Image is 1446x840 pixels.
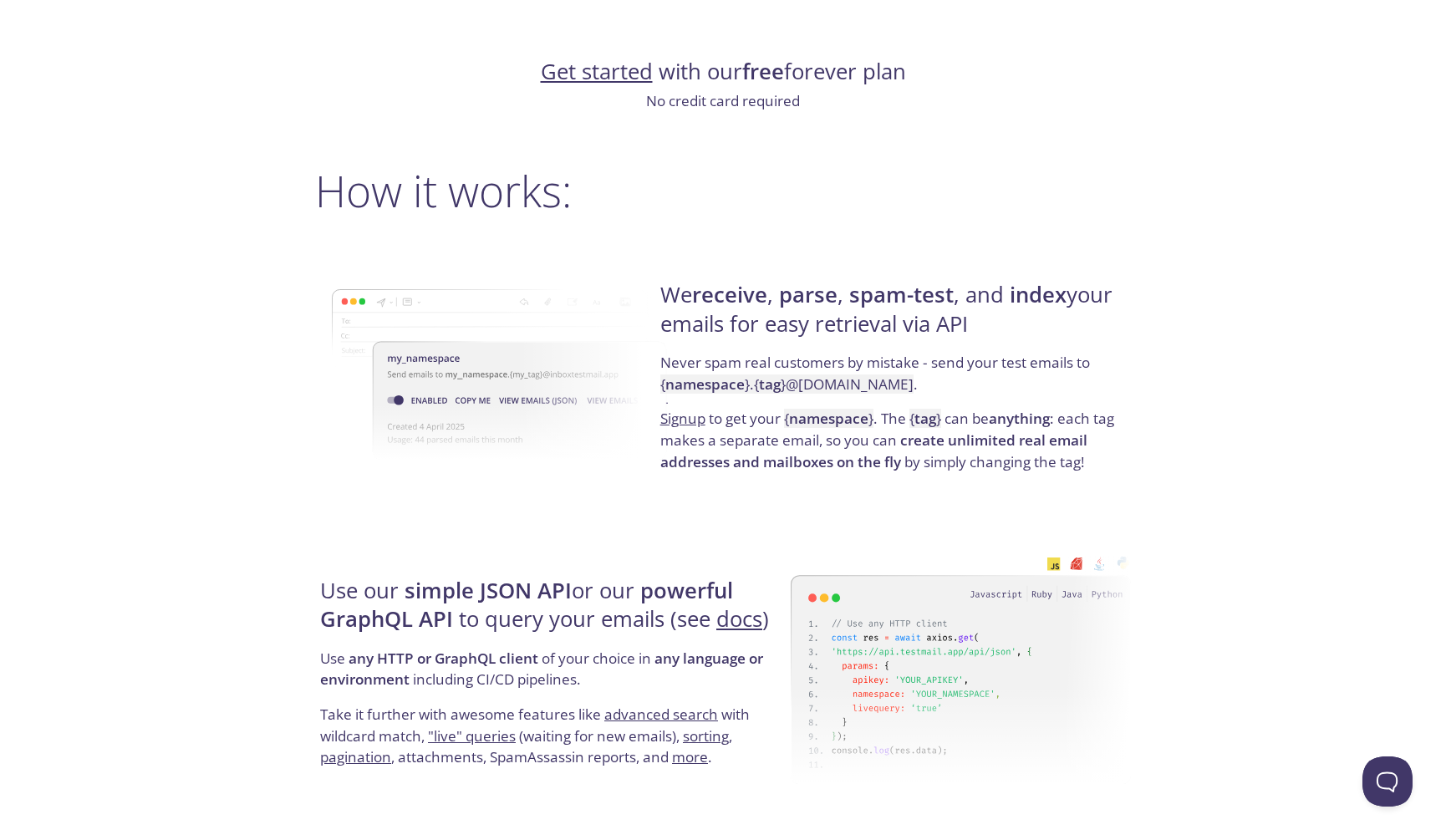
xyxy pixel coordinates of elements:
a: Get started [541,57,653,86]
strong: any HTTP or GraphQL client [349,649,538,668]
a: more [672,747,708,766]
p: Use of your choice in including CI/CD pipelines. [320,648,786,704]
strong: free [742,57,784,86]
a: pagination [320,747,391,766]
strong: tag [914,409,936,428]
img: api [791,538,1131,802]
a: "live" queries [428,726,516,746]
strong: namespace [665,374,745,394]
p: Never spam real customers by mistake - send your test emails to . [660,352,1126,408]
strong: namespace [789,409,868,428]
a: advanced search [604,705,718,724]
img: namespace-image [332,242,672,507]
strong: tag [759,374,781,394]
strong: anything [989,409,1050,428]
h4: We , , , and your emails for easy retrieval via API [660,281,1126,352]
iframe: Help Scout Beacon - Open [1362,756,1413,807]
strong: powerful GraphQL API [320,576,733,634]
strong: receive [692,280,767,309]
strong: create unlimited real email addresses and mailboxes on the fly [660,430,1087,471]
h4: with our forever plan [315,58,1131,86]
p: Take it further with awesome features like with wildcard match, (waiting for new emails), , , att... [320,704,786,768]
code: { } . { } @[DOMAIN_NAME] [660,374,914,394]
p: to get your . The can be : each tag makes a separate email, so you can by simply changing the tag! [660,408,1126,472]
strong: spam-test [849,280,954,309]
strong: simple JSON API [405,576,572,605]
a: docs [716,604,762,634]
code: { } [909,409,941,428]
strong: index [1010,280,1067,309]
strong: any language or environment [320,649,763,690]
h2: How it works: [315,165,1131,216]
a: sorting [683,726,729,746]
p: No credit card required [315,90,1131,112]
h4: Use our or our to query your emails (see ) [320,577,786,648]
strong: parse [779,280,838,309]
code: { } [784,409,873,428]
a: Signup [660,409,705,428]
